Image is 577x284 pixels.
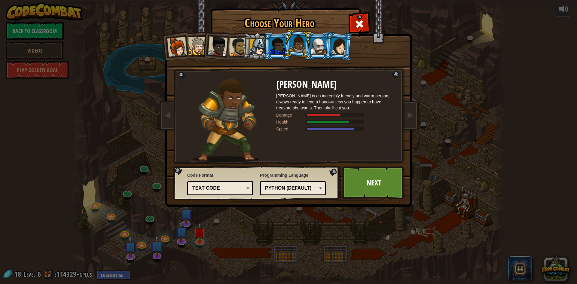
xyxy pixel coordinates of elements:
[193,79,259,162] img: raider-pose.png
[324,32,353,61] li: Illia Shieldsmith
[192,185,244,192] div: Text code
[187,172,253,178] span: Code Format
[276,112,396,118] div: Deals 63% of listed Warrior weapon damage.
[160,31,190,61] li: Captain Anya Weston
[276,112,306,118] div: Damage
[265,185,317,192] div: Python (Default)
[282,29,312,59] li: Arryn Stonewall
[276,119,396,125] div: Gains 100% of listed Warrior armor health.
[243,32,271,61] li: Hattori Hanzō
[264,32,291,60] li: Gordon the Stalwart
[276,93,396,111] div: [PERSON_NAME] is an incredibly friendly and warm person, always ready to lend a hand–unless you h...
[260,172,326,178] span: Programming Language
[342,166,405,199] a: Next
[276,79,396,90] h2: [PERSON_NAME]
[173,166,341,200] img: language-selector-background.png
[222,32,250,60] li: Alejandro the Duelist
[276,126,306,132] div: Speed
[182,32,209,59] li: Sir Tharin Thunderfist
[304,32,331,60] li: Okar Stompfoot
[276,126,396,132] div: Moves at 14 meters per second.
[201,30,230,60] li: Lady Ida Justheart
[276,119,306,125] div: Health
[212,17,347,29] h1: Choose Your Hero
